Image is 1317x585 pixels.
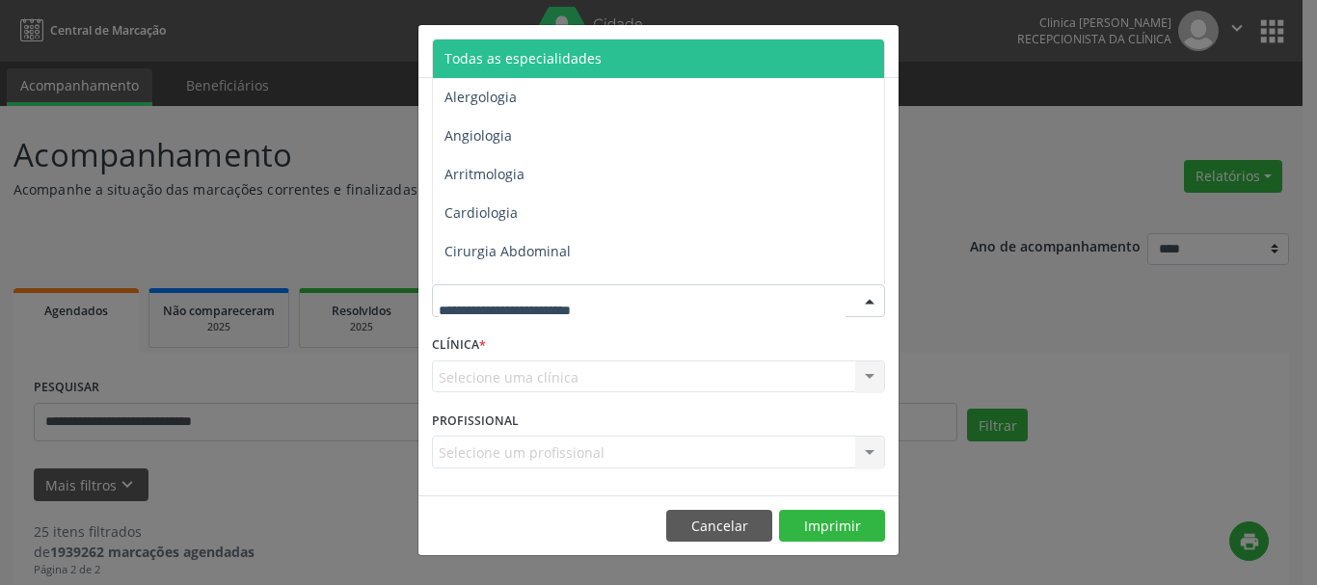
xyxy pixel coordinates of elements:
button: Cancelar [666,510,772,543]
span: Cardiologia [444,203,518,222]
span: Angiologia [444,126,512,145]
span: Alergologia [444,88,517,106]
h5: Relatório de agendamentos [432,39,653,64]
span: Cirurgia Bariatrica [444,280,563,299]
label: CLÍNICA [432,331,486,360]
button: Close [860,25,899,72]
span: Todas as especialidades [444,49,602,67]
button: Imprimir [779,510,885,543]
span: Arritmologia [444,165,524,183]
label: PROFISSIONAL [432,406,519,436]
span: Cirurgia Abdominal [444,242,571,260]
